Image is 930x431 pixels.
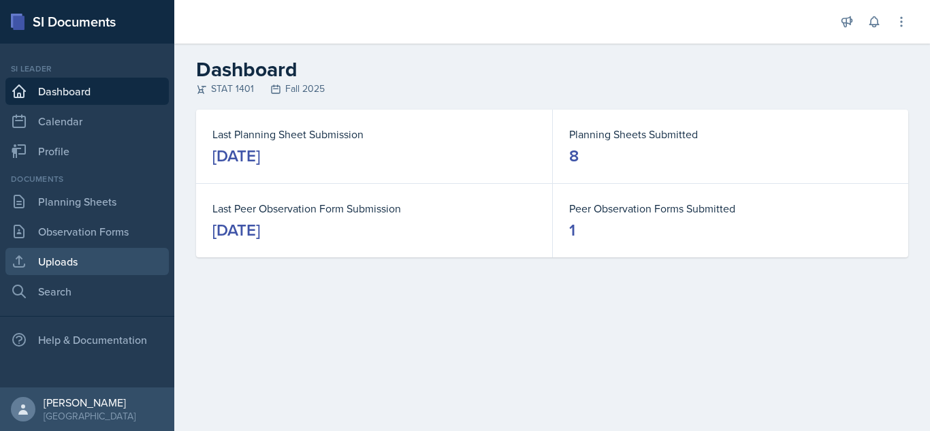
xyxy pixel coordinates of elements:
div: [DATE] [212,145,260,167]
a: Profile [5,138,169,165]
a: Calendar [5,108,169,135]
div: 8 [569,145,579,167]
div: Documents [5,173,169,185]
a: Uploads [5,248,169,275]
dt: Last Planning Sheet Submission [212,126,536,142]
dt: Planning Sheets Submitted [569,126,892,142]
div: Si leader [5,63,169,75]
div: 1 [569,219,575,241]
div: Help & Documentation [5,326,169,353]
dt: Peer Observation Forms Submitted [569,200,892,217]
a: Search [5,278,169,305]
a: Dashboard [5,78,169,105]
h2: Dashboard [196,57,908,82]
div: [PERSON_NAME] [44,396,135,409]
div: [GEOGRAPHIC_DATA] [44,409,135,423]
a: Observation Forms [5,218,169,245]
dt: Last Peer Observation Form Submission [212,200,536,217]
div: STAT 1401 Fall 2025 [196,82,908,96]
a: Planning Sheets [5,188,169,215]
div: [DATE] [212,219,260,241]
